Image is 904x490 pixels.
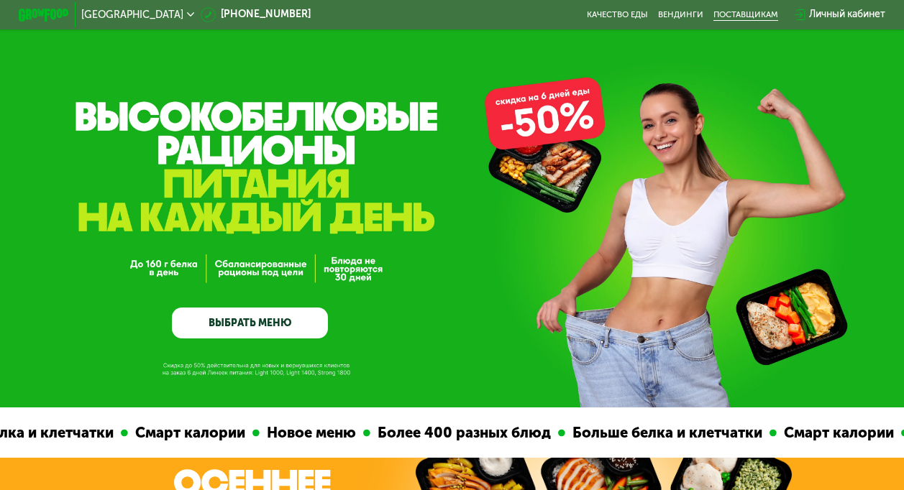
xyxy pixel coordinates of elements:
[201,7,311,22] a: [PHONE_NUMBER]
[172,308,328,339] a: ВЫБРАТЬ МЕНЮ
[81,10,183,20] span: [GEOGRAPHIC_DATA]
[713,10,778,20] div: поставщикам
[776,422,900,444] div: Смарт калории
[565,422,769,444] div: Больше белка и клетчатки
[587,10,648,20] a: Качество еды
[809,7,885,22] div: Личный кабинет
[658,10,703,20] a: Вендинги
[370,422,557,444] div: Более 400 разных блюд
[127,422,252,444] div: Смарт калории
[259,422,362,444] div: Новое меню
